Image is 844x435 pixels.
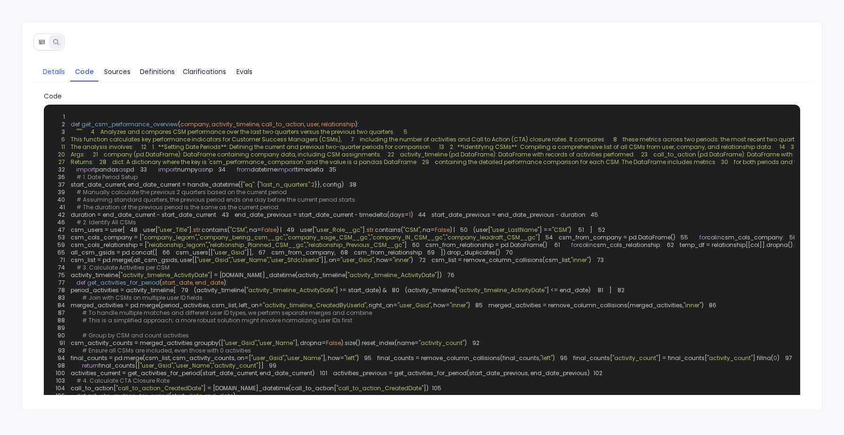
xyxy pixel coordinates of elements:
span: get_csm_performance_overview [81,120,178,128]
span: 8 [604,136,623,143]
span: : [310,181,311,189]
span: "user_Name" [174,361,211,369]
span: 56 [784,234,803,241]
span: .contains( [373,226,403,234]
span: for [571,241,579,249]
span: 51 [571,226,590,234]
span: # 4. Calculate CTA Closure Rate [76,377,170,385]
span: , [207,241,208,249]
span: 21 [85,151,104,158]
span: 60 [407,241,425,249]
span: 74 [52,264,71,271]
span: "inner" [683,301,701,309]
span: 73 [591,256,609,264]
span: , [211,361,212,369]
span: 66 [157,249,176,256]
span: # Manually calculate the previous 2 quarters based on the current period [76,188,287,196]
span: 33 [134,166,153,173]
span: 70 [500,249,519,256]
span: 23 [635,151,653,158]
span: 27 [52,158,71,166]
span: Details [43,66,65,77]
span: ] = [DOMAIN_NAME]_datetime(call_to_action[ [203,384,336,392]
span: 12 [134,143,152,151]
span: 4 [82,128,100,136]
span: ]. [362,226,366,234]
span: , [285,233,286,241]
span: "inner" [450,301,468,309]
span: ) [777,354,779,362]
span: ( [160,279,162,287]
span: "user_Name" [231,256,268,264]
span: ) [552,354,555,362]
span: company, activity_timeline, call_to_action, user, relationship [180,120,355,128]
span: user[ [300,226,315,234]
span: 6 [52,136,71,143]
span: import [158,165,177,173]
span: 76 [442,271,460,279]
span: 65 [52,249,71,256]
span: "user_Role__gc" [315,226,362,234]
span: start_date, end_date [171,392,233,400]
span: get_cta_metrics_for_period [87,392,169,400]
span: 2. **Identifying CSMs**: Compiling a comprehensive list of all CSMs from user, company, and relat... [431,143,772,151]
span: "company_IN_CSM__gc" [371,233,445,241]
span: ] = [DOMAIN_NAME]_datetime(activity_timeline[ [210,271,348,279]
span: 94 [52,354,71,362]
span: containing the detailed performance comparison for each CSM. The DataFrame includes metrics [416,158,715,166]
span: "activity_timeline_ActivityDate" [121,271,210,279]
span: as [198,165,205,173]
span: ): [233,392,237,400]
span: 41 [52,204,71,211]
span: 48 [125,226,143,234]
span: 49 [282,226,300,234]
span: in [588,241,593,249]
span: , [197,233,198,241]
span: Sources [104,66,130,77]
span: 1 [409,211,411,219]
span: 30 [715,158,734,166]
span: 90 [52,332,71,339]
span: 52 [592,226,611,234]
span: csm_list = remove_column_collisions(csm_list, [431,256,571,264]
span: ] == [539,226,552,234]
span: ] = final_counts[ [658,354,707,362]
span: "user_Name" [285,354,323,362]
span: ) [464,339,467,347]
span: : { [254,181,260,189]
span: 59 [52,241,71,249]
span: start_date, end_date [162,279,224,287]
span: "user_SfdcUserId" [269,256,321,264]
span: , [370,233,371,241]
span: final_counts = remove_column_collisions(final_counts, [377,354,540,362]
span: # This is a simplified approach; a more robust solution might involve normalizing user IDs first [82,316,352,324]
span: 28 [94,158,112,166]
span: return [82,361,98,369]
span: 88 [52,317,71,324]
span: # The duration of the previous period is the same as the current period. [76,203,280,211]
span: numpy [177,165,198,173]
span: Args: [52,150,85,158]
span: ) | [450,226,455,234]
span: "left" [540,354,552,362]
span: 75 [52,271,71,279]
span: "user_Gsid" [341,256,374,264]
span: (activity_timeline[ [194,286,246,294]
span: 100 [52,369,71,377]
span: "user_Name" [258,339,295,347]
span: 89 [52,324,71,332]
span: "company_sage_CSM__gc" [286,233,370,241]
span: csm_users[[ [176,248,213,256]
span: 2 [311,181,315,189]
span: 45 [585,211,604,219]
span: , right_on= [366,301,398,309]
span: "last_n_quarters" [260,181,310,189]
span: 1 [52,113,71,121]
span: call_to_action[ [71,384,116,392]
span: False [435,226,450,234]
span: final_counts[ [573,354,612,362]
span: 42 [52,211,71,219]
span: 78 [52,287,71,294]
span: "CSM" [552,226,569,234]
span: "call_to_action_CreatedDate" [116,384,203,392]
